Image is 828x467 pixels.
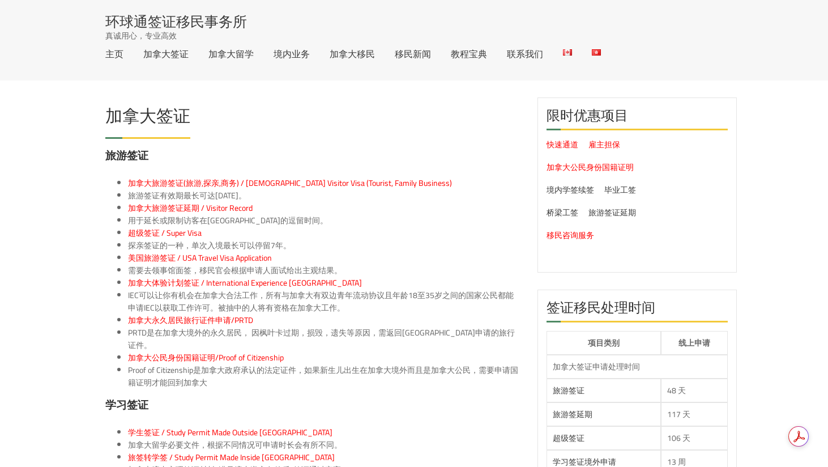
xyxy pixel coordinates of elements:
a: 雇主担保 [588,137,620,152]
a: 加拿大旅游签证(旅游,探亲,商务) / [DEMOGRAPHIC_DATA] Visitor Visa (Tourist, Family Business) [128,176,452,190]
li: IEC可以让你有机会在加拿大合法工作，所有与加拿大有双边青年流动协议且年龄18至35岁之间的国家公民都能申请IEC以获取工作许可。被抽中的人将有资格在加拿大工作。 [128,289,520,314]
a: 超级签证 / Super Visa [128,226,202,240]
li: Proof of Citizenship是加拿大政府承认的法定证件，如果新生儿出生在加拿大境外而且是加拿大公民，需要申请国籍证明才能回到加拿大 [128,364,520,389]
a: 加拿大移民 [330,49,375,58]
a: 桥梁工签 [547,205,578,220]
td: 48 天 [661,379,728,402]
span: 真诚用心，专业高效 [105,30,177,41]
a: 教程宝典 [451,49,487,58]
li: 加拿大留学必要文件，根据不同情况可申请时长会有所不同。 [128,439,520,451]
th: 项目类别 [547,331,661,355]
td: 117 天 [661,402,728,426]
a: 境内学签续签 [547,182,594,197]
a: 旅签转学签 / Study Permit Made Inside [GEOGRAPHIC_DATA] [128,450,335,465]
a: 加拿大体验计划签证 / International Experience [GEOGRAPHIC_DATA] [128,275,362,290]
a: 境内业务 [274,49,310,58]
li: 旅游签证有效期最长可达[DATE]。 [128,189,520,202]
h2: 签证移民处理时间 [547,299,728,322]
strong: 学习签证 [105,394,148,415]
strong: 旅游签证 [105,145,148,165]
li: 用于延长或限制访客在[GEOGRAPHIC_DATA]的逗留时间。 [128,214,520,227]
a: 加拿大旅游签证延期 / Visitor Record [128,201,253,215]
a: 加拿大永久居民旅行证件申请/PRTD [128,313,253,328]
a: 旅游签证延期 [588,205,636,220]
a: 旅游签延期 [553,407,592,422]
li: PRTD是在加拿大境外的永久居民， 因枫叶卡过期，损毁，遗失等原因，需返回[GEOGRAPHIC_DATA]申请的旅行证件。 [128,326,520,351]
a: 加拿大签证 [143,49,189,58]
a: 移民咨询服务 [547,228,594,243]
a: 主页 [105,49,123,58]
a: 环球通签证移民事务所 [105,14,247,28]
a: 旅游签证 [553,383,584,398]
a: 超级签证 [553,431,584,445]
a: 毕业工签 [604,182,636,197]
h2: 限时优惠项目 [547,107,728,130]
img: 繁体 [592,49,601,56]
th: 线上申请 [661,331,728,355]
a: 加拿大公民身份国籍证明/Proof of Citizenship [128,350,284,365]
a: 加拿大公民身份国籍证明 [547,160,634,175]
a: 美国旅游签证 / USA Travel Visa Application [128,251,272,265]
td: 106 天 [661,426,728,450]
li: 需要去领事馆面签，移民官会根据申请人面试给出主观结果。 [128,264,520,277]
a: 联系我们 [507,49,543,58]
img: EN [563,49,572,56]
a: 加拿大留学 [208,49,254,58]
li: 探亲签证的一种，单次入境最长可以停留7年。 [128,239,520,252]
h2: 加拿大签证 [105,107,190,130]
a: 快速通道 [547,137,578,152]
div: 加拿大签证申请处理时间 [553,361,722,372]
a: 移民新闻 [395,49,431,58]
a: 学生签证 / Study Permit Made Outside [GEOGRAPHIC_DATA] [128,425,332,440]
